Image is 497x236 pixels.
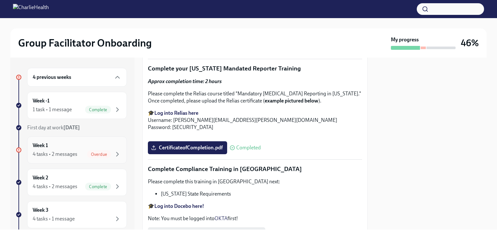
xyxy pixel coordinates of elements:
h6: Week 1 [33,142,48,149]
div: 4 tasks • 2 messages [33,183,77,190]
a: OKTA [215,215,227,221]
p: 🎓 Username: [PERSON_NAME][EMAIL_ADDRESS][PERSON_NAME][DOMAIN_NAME] Password: [SECURITY_DATA] [148,110,362,131]
span: Overdue [87,152,111,157]
h6: 4 previous weeks [33,74,71,81]
h6: Week 3 [33,207,49,214]
p: Note: You must be logged into first! [148,215,362,222]
h6: Week 2 [33,174,48,181]
div: 4 tasks • 1 message [33,215,75,222]
a: First day at work[DATE] [16,124,127,131]
a: Week 14 tasks • 2 messagesOverdue [16,136,127,164]
span: CertificateofCompletion.pdf [152,145,223,151]
p: Complete Compliance Training in [GEOGRAPHIC_DATA] [148,165,362,173]
p: 🎓 [148,203,362,210]
div: 4 tasks • 2 messages [33,151,77,158]
a: Log into Docebo here! [154,203,204,209]
strong: Approx completion time: 2 hours [148,78,222,84]
p: Please complete the Relias course titled "Mandatory [MEDICAL_DATA] Reporting in [US_STATE]." Once... [148,90,362,104]
h2: Group Facilitator Onboarding [18,37,152,49]
strong: My progress [391,36,419,43]
strong: example pictured below [265,98,318,104]
span: Complete [85,107,111,112]
a: Week 24 tasks • 2 messagesComplete [16,169,127,196]
li: [US_STATE] State Requirements [161,190,362,198]
div: 4 previous weeks [27,68,127,87]
a: Week 34 tasks • 1 message [16,201,127,228]
p: Please complete this training in [GEOGRAPHIC_DATA] next: [148,178,362,185]
span: Completed [236,145,261,150]
h3: 46% [461,37,479,49]
strong: [DATE] [63,124,80,131]
img: CharlieHealth [13,4,49,14]
h6: Week -1 [33,97,50,104]
a: Log into Relias here [154,110,198,116]
label: CertificateofCompletion.pdf [148,141,227,154]
span: Complete [85,184,111,189]
div: 1 task • 1 message [33,106,72,113]
p: Complete your [US_STATE] Mandated Reporter Training [148,64,362,73]
span: First day at work [27,124,80,131]
a: Week -11 task • 1 messageComplete [16,92,127,119]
